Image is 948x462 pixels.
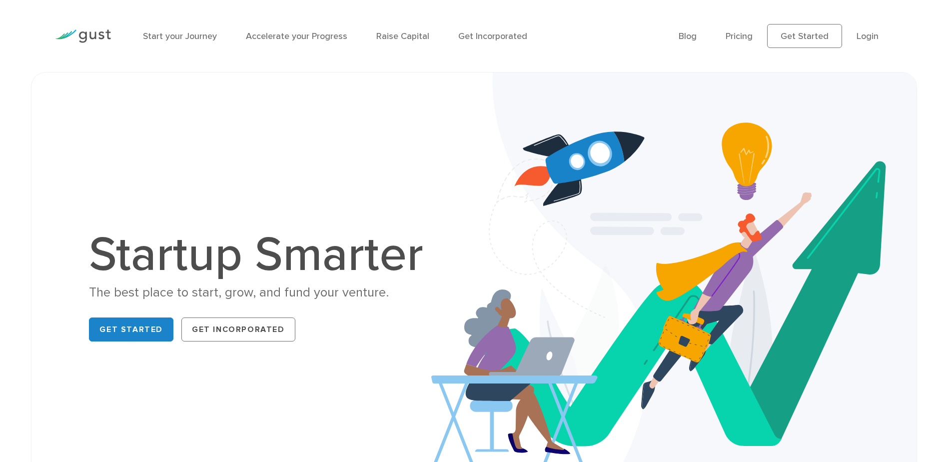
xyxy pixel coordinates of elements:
[89,317,173,341] a: Get Started
[857,31,879,41] a: Login
[181,317,295,341] a: Get Incorporated
[246,31,347,41] a: Accelerate your Progress
[89,231,434,279] h1: Startup Smarter
[89,284,434,301] div: The best place to start, grow, and fund your venture.
[143,31,217,41] a: Start your Journey
[55,29,111,43] img: Gust Logo
[726,31,753,41] a: Pricing
[767,24,842,48] a: Get Started
[679,31,697,41] a: Blog
[458,31,527,41] a: Get Incorporated
[376,31,429,41] a: Raise Capital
